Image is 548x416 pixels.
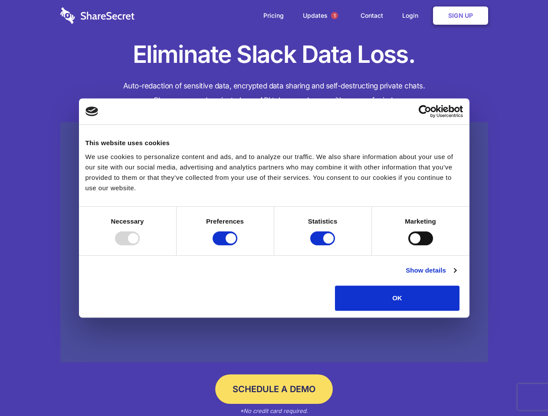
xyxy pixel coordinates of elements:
div: We use cookies to personalize content and ads, and to analyze our traffic. We also share informat... [85,152,463,193]
img: logo [85,107,98,116]
a: Contact [352,2,392,29]
a: Show details [406,265,456,276]
div: This website uses cookies [85,138,463,148]
strong: Statistics [308,218,338,225]
h1: Eliminate Slack Data Loss. [60,39,488,70]
a: Sign Up [433,6,488,25]
a: Pricing [255,2,292,29]
img: logo-wordmark-white-trans-d4663122ce5f474addd5e946df7df03e33cb6a1c49d2221995e7729f52c070b2.svg [60,7,135,24]
a: Schedule a Demo [215,374,333,404]
a: Usercentrics Cookiebot - opens in a new window [387,105,463,118]
strong: Necessary [111,218,144,225]
strong: Preferences [206,218,244,225]
a: Login [394,2,431,29]
a: Wistia video thumbnail [60,122,488,363]
span: 1 [331,12,338,19]
strong: Marketing [405,218,436,225]
h4: Auto-redaction of sensitive data, encrypted data sharing and self-destructing private chats. Shar... [60,79,488,107]
button: OK [335,286,459,311]
em: *No credit card required. [240,407,308,414]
